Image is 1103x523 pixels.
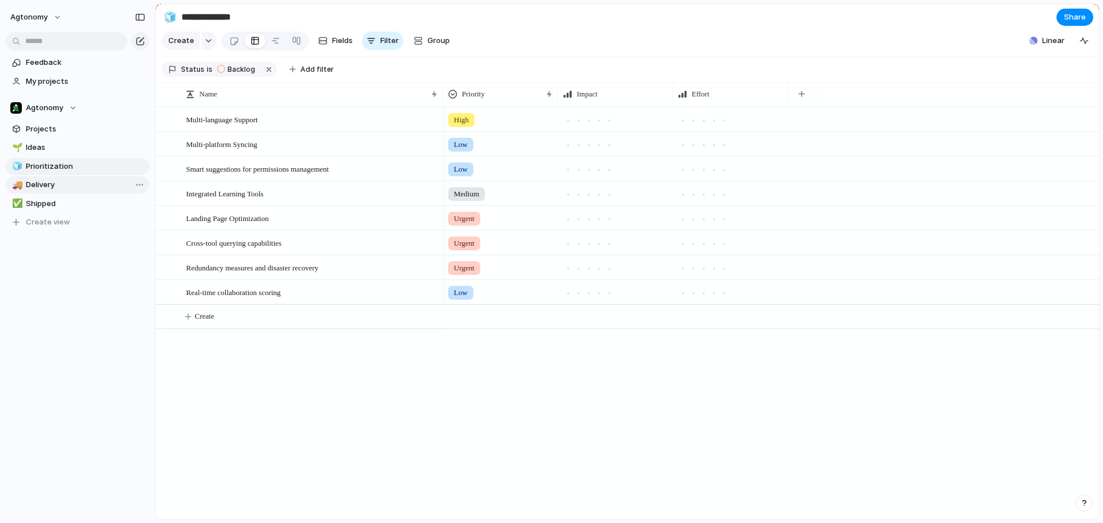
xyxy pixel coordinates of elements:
[10,142,22,153] button: 🌱
[6,195,149,212] a: ✅Shipped
[6,214,149,231] button: Create view
[454,188,479,200] span: Medium
[26,123,145,135] span: Projects
[408,32,456,50] button: Group
[314,32,357,50] button: Fields
[205,63,215,76] button: is
[195,311,214,322] span: Create
[12,141,20,154] div: 🌱
[6,158,149,175] a: 🧊Prioritization
[227,64,255,75] span: Backlog
[161,32,200,50] button: Create
[26,76,145,87] span: My projects
[12,160,20,173] div: 🧊
[462,88,485,100] span: Priority
[6,176,149,193] a: 🚚Delivery
[427,35,450,47] span: Group
[186,236,281,249] span: Cross-tool querying capabilities
[1042,35,1065,47] span: Linear
[454,114,469,126] span: High
[454,262,475,274] span: Urgent
[454,213,475,224] span: Urgent
[26,57,145,68] span: Feedback
[26,216,70,228] span: Create view
[181,64,205,75] span: Status
[6,73,149,90] a: My projects
[362,32,403,50] button: Filter
[186,211,269,224] span: Landing Page Optimization
[6,121,149,138] a: Projects
[380,35,399,47] span: Filter
[164,9,176,25] div: 🧊
[454,164,468,175] span: Low
[214,63,262,76] button: Backlog
[454,139,468,150] span: Low
[12,197,20,210] div: ✅
[692,88,709,100] span: Effort
[1025,32,1069,49] button: Linear
[10,161,22,172] button: 🧊
[6,139,149,156] a: 🌱Ideas
[207,64,213,75] span: is
[26,102,63,114] span: Agtonomy
[6,54,149,71] a: Feedback
[454,287,468,299] span: Low
[10,179,22,191] button: 🚚
[300,64,334,75] span: Add filter
[186,261,318,274] span: Redundancy measures and disaster recovery
[10,11,48,23] span: Agtonomy
[199,88,217,100] span: Name
[186,285,281,299] span: Real-time collaboration scoring
[577,88,597,100] span: Impact
[26,179,145,191] span: Delivery
[1064,11,1086,23] span: Share
[26,161,145,172] span: Prioritization
[1056,9,1093,26] button: Share
[186,113,258,126] span: Multi-language Support
[283,61,341,78] button: Add filter
[12,179,20,192] div: 🚚
[186,137,257,150] span: Multi-platform Syncing
[26,198,145,210] span: Shipped
[454,238,475,249] span: Urgent
[168,35,194,47] span: Create
[186,162,329,175] span: Smart suggestions for permissions management
[332,35,353,47] span: Fields
[10,198,22,210] button: ✅
[26,142,145,153] span: Ideas
[186,187,264,200] span: Integrated Learning Tools
[6,99,149,117] button: Agtonomy
[5,8,68,26] button: Agtonomy
[161,8,179,26] button: 🧊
